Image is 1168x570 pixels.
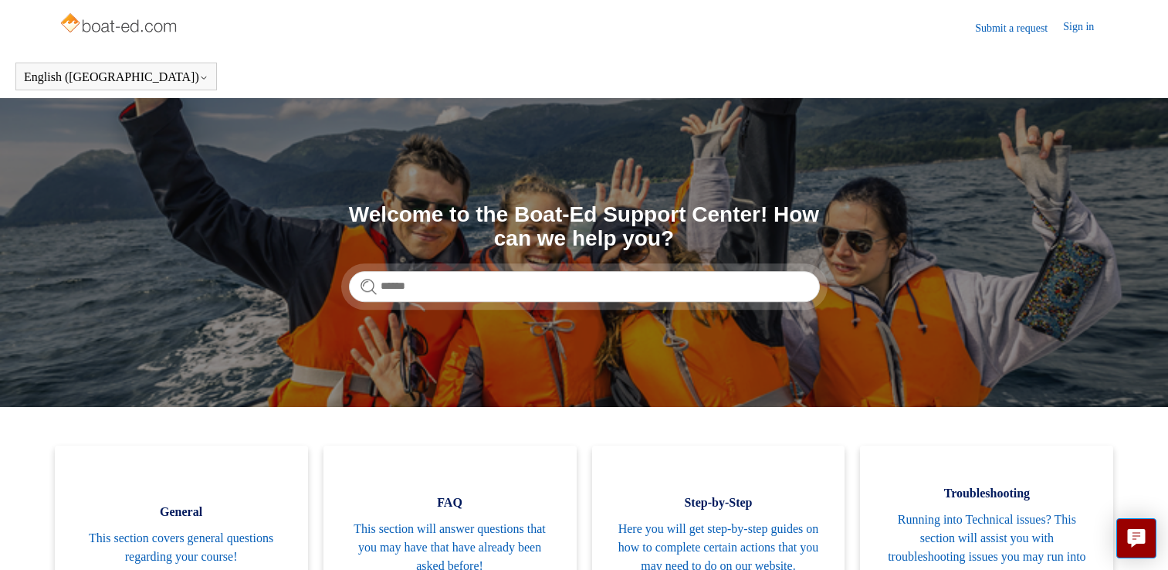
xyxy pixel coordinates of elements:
input: Search [349,271,820,302]
button: English ([GEOGRAPHIC_DATA]) [24,70,208,84]
span: General [78,503,285,521]
img: Boat-Ed Help Center home page [59,9,181,40]
button: Live chat [1116,518,1156,558]
a: Submit a request [975,20,1063,36]
span: Step-by-Step [615,494,822,512]
span: This section covers general questions regarding your course! [78,529,285,566]
span: FAQ [347,494,554,512]
h1: Welcome to the Boat-Ed Support Center! How can we help you? [349,203,820,251]
span: Troubleshooting [883,484,1090,503]
a: Sign in [1063,19,1109,37]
